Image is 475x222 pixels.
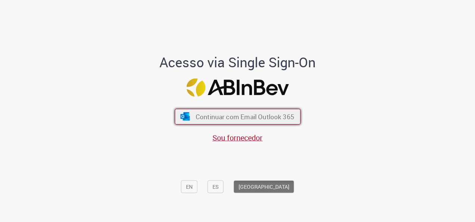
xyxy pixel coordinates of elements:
button: ícone Azure/Microsoft 360 Continuar com Email Outlook 365 [175,109,301,124]
img: ícone Azure/Microsoft 360 [180,112,190,121]
a: Sou fornecedor [212,132,263,142]
img: Logo ABInBev [186,78,289,97]
button: EN [181,180,198,193]
h1: Acesso via Single Sign-On [134,55,341,70]
button: [GEOGRAPHIC_DATA] [234,180,294,193]
span: Continuar com Email Outlook 365 [195,112,294,121]
button: ES [208,180,224,193]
